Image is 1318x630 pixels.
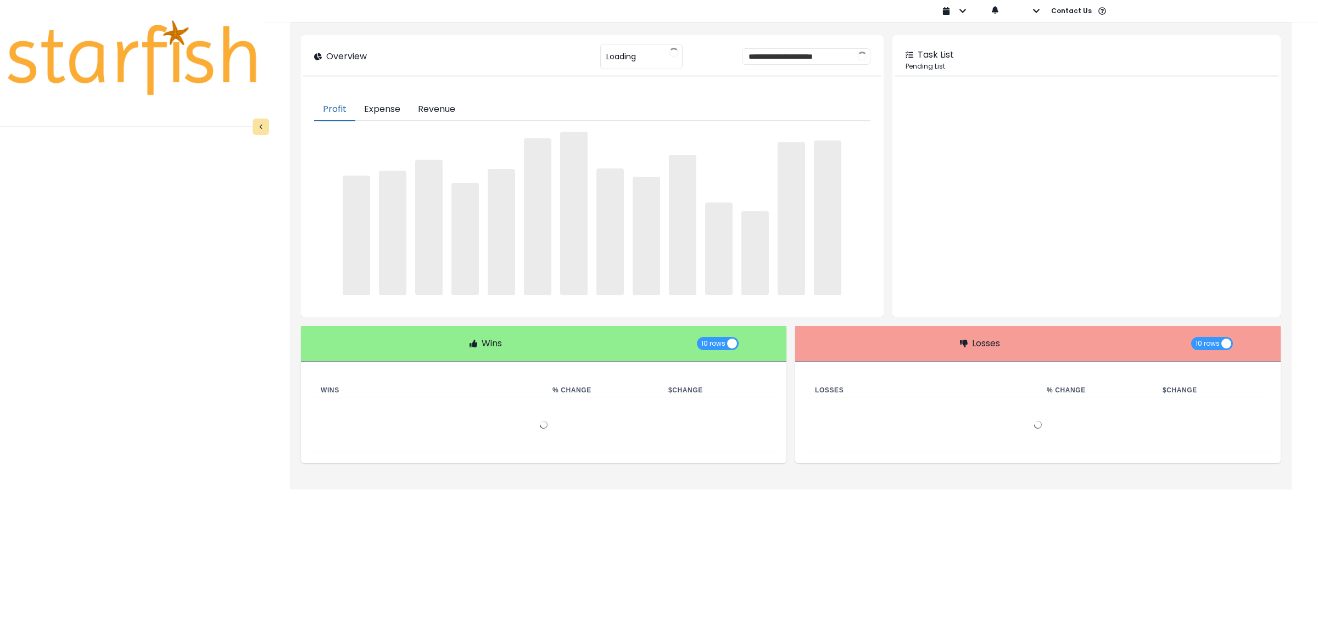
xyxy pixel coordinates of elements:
[312,384,544,397] th: Wins
[778,142,805,295] span: ‌
[669,155,696,296] span: ‌
[314,98,355,121] button: Profit
[806,384,1038,397] th: Losses
[524,138,551,295] span: ‌
[544,384,660,397] th: % Change
[1038,384,1154,397] th: % Change
[451,183,479,296] span: ‌
[415,160,443,296] span: ‌
[705,203,733,296] span: ‌
[596,168,624,296] span: ‌
[633,177,660,296] span: ‌
[560,132,588,295] span: ‌
[741,211,769,295] span: ‌
[1154,384,1270,397] th: $ Change
[701,337,725,350] span: 10 rows
[918,48,954,61] p: Task List
[343,176,370,296] span: ‌
[488,169,515,295] span: ‌
[482,337,502,350] p: Wins
[1196,337,1220,350] span: 10 rows
[355,98,409,121] button: Expense
[660,384,775,397] th: $ Change
[326,50,367,63] p: Overview
[814,140,841,295] span: ‌
[379,171,406,295] span: ‌
[972,337,1000,350] p: Losses
[606,45,636,68] span: Loading
[409,98,464,121] button: Revenue
[906,61,1267,71] p: Pending List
